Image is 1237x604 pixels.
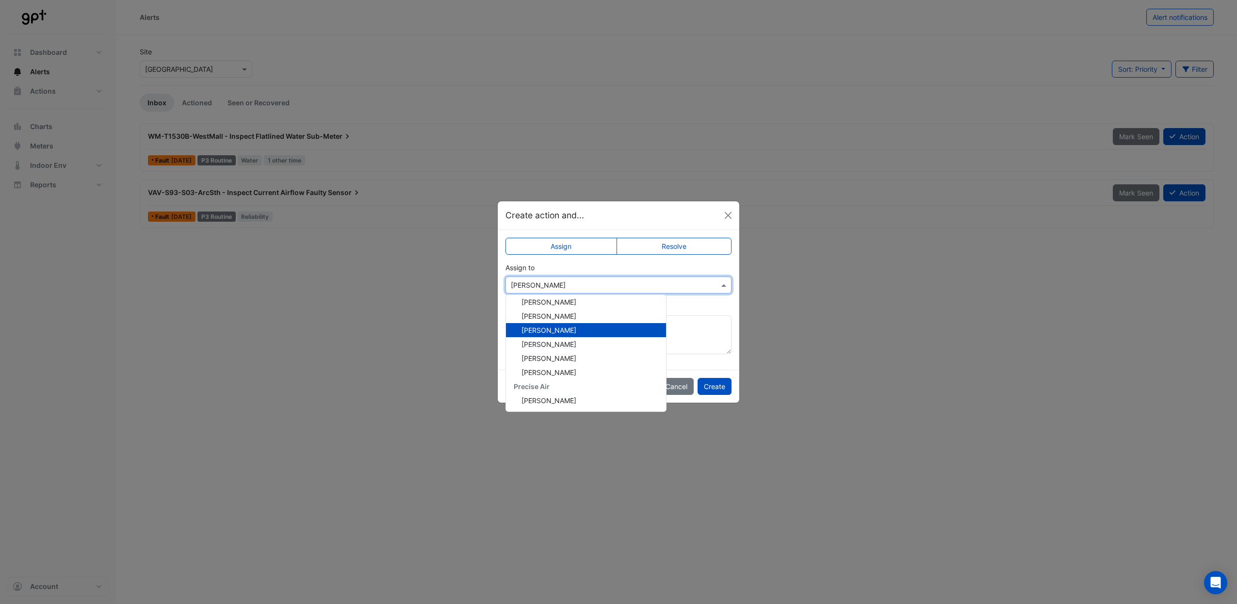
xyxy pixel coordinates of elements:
[514,382,550,391] span: Precise Air
[659,378,694,395] button: Cancel
[1204,571,1227,594] div: Open Intercom Messenger
[721,208,735,223] button: Close
[505,294,667,412] ng-dropdown-panel: Options list
[521,368,576,376] span: [PERSON_NAME]
[698,378,732,395] button: Create
[521,354,576,362] span: [PERSON_NAME]
[505,238,617,255] label: Assign
[521,312,576,320] span: [PERSON_NAME]
[521,326,576,334] span: [PERSON_NAME]
[521,396,576,405] span: [PERSON_NAME]
[521,298,576,306] span: [PERSON_NAME]
[617,238,732,255] label: Resolve
[521,340,576,348] span: [PERSON_NAME]
[505,262,535,273] label: Assign to
[505,209,584,222] h5: Create action and...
